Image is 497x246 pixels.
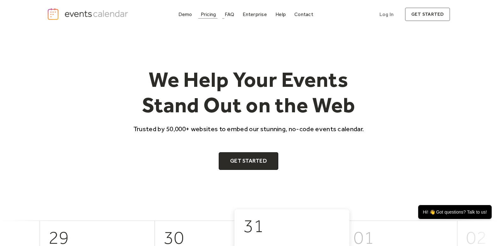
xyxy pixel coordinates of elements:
[243,13,267,16] div: Enterprise
[373,8,400,21] a: Log In
[405,8,450,21] a: get started
[222,10,237,19] a: FAQ
[201,13,216,16] div: Pricing
[225,13,234,16] div: FAQ
[128,67,370,118] h1: We Help Your Events Stand Out on the Web
[219,152,278,170] a: Get Started
[128,124,370,133] p: Trusted by 50,000+ websites to embed our stunning, no-code events calendar.
[198,10,219,19] a: Pricing
[292,10,316,19] a: Contact
[273,10,288,19] a: Help
[178,13,192,16] div: Demo
[240,10,269,19] a: Enterprise
[294,13,313,16] div: Contact
[176,10,195,19] a: Demo
[47,8,130,20] a: home
[275,13,286,16] div: Help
